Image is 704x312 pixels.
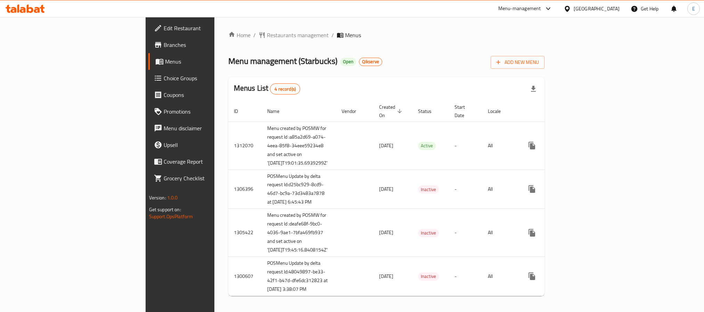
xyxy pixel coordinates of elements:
td: All [482,122,518,170]
span: Upsell [164,141,257,149]
button: more [524,181,540,197]
td: All [482,257,518,296]
span: [DATE] [379,272,393,281]
span: Status [418,107,441,115]
td: Menu created by POSMW for request Id :a85a2d69-a074-4eea-85f8-34eee59234e8 and set active on '[DA... [262,122,336,170]
span: Get support on: [149,205,181,214]
td: All [482,170,518,209]
span: [DATE] [379,184,393,194]
span: Created On [379,103,404,120]
span: Edit Restaurant [164,24,257,32]
a: Menu disclaimer [148,120,263,137]
a: Choice Groups [148,70,263,87]
span: ID [234,107,247,115]
span: Start Date [455,103,474,120]
a: Branches [148,36,263,53]
nav: breadcrumb [228,31,545,39]
span: Locale [488,107,510,115]
a: Edit Restaurant [148,20,263,36]
button: Change Status [540,137,557,154]
span: Menu disclaimer [164,124,257,132]
span: Promotions [164,107,257,116]
button: more [524,224,540,241]
span: Active [418,142,436,150]
div: Menu-management [498,5,541,13]
span: Inactive [418,272,439,280]
span: Restaurants management [267,31,329,39]
span: Version: [149,193,166,202]
div: Inactive [418,185,439,194]
a: Support.OpsPlatform [149,212,193,221]
a: Grocery Checklist [148,170,263,187]
span: Coupons [164,91,257,99]
td: - [449,170,482,209]
span: [DATE] [379,228,393,237]
a: Menus [148,53,263,70]
a: Coverage Report [148,153,263,170]
th: Actions [518,101,596,122]
span: Branches [164,41,257,49]
button: Change Status [540,268,557,285]
span: Qikserve [359,59,382,65]
span: Coverage Report [164,157,257,166]
a: Restaurants management [259,31,329,39]
td: POSMenu Update by delta request Id:d25bc929-8cd9-46d7-bc9a-73d3483a7878 at [DATE] 6:45:43 PM [262,170,336,209]
span: Menus [165,57,257,66]
td: - [449,257,482,296]
button: more [524,268,540,285]
span: [DATE] [379,141,393,150]
span: Open [340,59,356,65]
a: Coupons [148,87,263,103]
span: Menus [345,31,361,39]
div: Export file [525,81,542,97]
table: enhanced table [228,101,596,296]
span: Vendor [342,107,365,115]
span: Add New Menu [496,58,539,67]
span: Choice Groups [164,74,257,82]
button: Change Status [540,224,557,241]
div: [GEOGRAPHIC_DATA] [574,5,620,13]
td: - [449,209,482,257]
li: / [331,31,334,39]
span: 1.0.0 [167,193,178,202]
button: Change Status [540,181,557,197]
span: Menu management ( Starbucks ) [228,53,337,69]
a: Upsell [148,137,263,153]
h2: Menus List [234,83,300,95]
td: Menu created by POSMW for request Id :deafe68f-9bc0-4036-9ae1-7bfa469fb937 and set active on '[DA... [262,209,336,257]
span: Name [267,107,288,115]
td: All [482,209,518,257]
span: E [692,5,695,13]
span: Grocery Checklist [164,174,257,182]
button: Add New Menu [491,56,545,69]
div: Total records count [270,83,300,95]
span: 4 record(s) [270,86,300,92]
td: POSMenu Update by delta request Id:48049897-be33-42f1-b47d-dfe6dc312823 at [DATE] 3:38:07 PM [262,257,336,296]
a: Promotions [148,103,263,120]
button: more [524,137,540,154]
div: Open [340,58,356,66]
td: - [449,122,482,170]
span: Inactive [418,186,439,194]
span: Inactive [418,229,439,237]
